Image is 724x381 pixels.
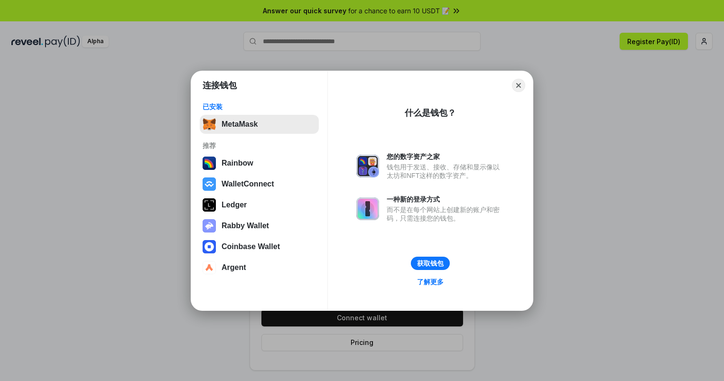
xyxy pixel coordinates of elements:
button: WalletConnect [200,175,319,194]
div: 什么是钱包？ [405,107,456,119]
div: 已安装 [203,102,316,111]
div: Argent [222,263,246,272]
img: svg+xml,%3Csvg%20xmlns%3D%22http%3A%2F%2Fwww.w3.org%2F2000%2Fsvg%22%20fill%3D%22none%22%20viewBox... [356,155,379,177]
div: 您的数字资产之家 [387,152,504,161]
img: svg+xml,%3Csvg%20width%3D%2228%22%20height%3D%2228%22%20viewBox%3D%220%200%2028%2028%22%20fill%3D... [203,261,216,274]
img: svg+xml,%3Csvg%20width%3D%2228%22%20height%3D%2228%22%20viewBox%3D%220%200%2028%2028%22%20fill%3D... [203,240,216,253]
img: svg+xml,%3Csvg%20xmlns%3D%22http%3A%2F%2Fwww.w3.org%2F2000%2Fsvg%22%20fill%3D%22none%22%20viewBox... [203,219,216,232]
div: 而不是在每个网站上创建新的账户和密码，只需连接您的钱包。 [387,205,504,223]
div: 了解更多 [417,278,444,286]
div: 获取钱包 [417,259,444,268]
div: Coinbase Wallet [222,242,280,251]
div: 推荐 [203,141,316,150]
button: Argent [200,258,319,277]
button: Ledger [200,195,319,214]
img: svg+xml,%3Csvg%20fill%3D%22none%22%20height%3D%2233%22%20viewBox%3D%220%200%2035%2033%22%20width%... [203,118,216,131]
div: MetaMask [222,120,258,129]
button: Rabby Wallet [200,216,319,235]
div: Ledger [222,201,247,209]
div: Rabby Wallet [222,222,269,230]
button: Close [512,79,525,92]
img: svg+xml,%3Csvg%20width%3D%22120%22%20height%3D%22120%22%20viewBox%3D%220%200%20120%20120%22%20fil... [203,157,216,170]
div: 一种新的登录方式 [387,195,504,204]
h1: 连接钱包 [203,80,237,91]
button: MetaMask [200,115,319,134]
a: 了解更多 [411,276,449,288]
div: Rainbow [222,159,253,167]
img: svg+xml,%3Csvg%20width%3D%2228%22%20height%3D%2228%22%20viewBox%3D%220%200%2028%2028%22%20fill%3D... [203,177,216,191]
img: svg+xml,%3Csvg%20xmlns%3D%22http%3A%2F%2Fwww.w3.org%2F2000%2Fsvg%22%20fill%3D%22none%22%20viewBox... [356,197,379,220]
div: WalletConnect [222,180,274,188]
img: svg+xml,%3Csvg%20xmlns%3D%22http%3A%2F%2Fwww.w3.org%2F2000%2Fsvg%22%20width%3D%2228%22%20height%3... [203,198,216,212]
div: 钱包用于发送、接收、存储和显示像以太坊和NFT这样的数字资产。 [387,163,504,180]
button: 获取钱包 [411,257,450,270]
button: Coinbase Wallet [200,237,319,256]
button: Rainbow [200,154,319,173]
